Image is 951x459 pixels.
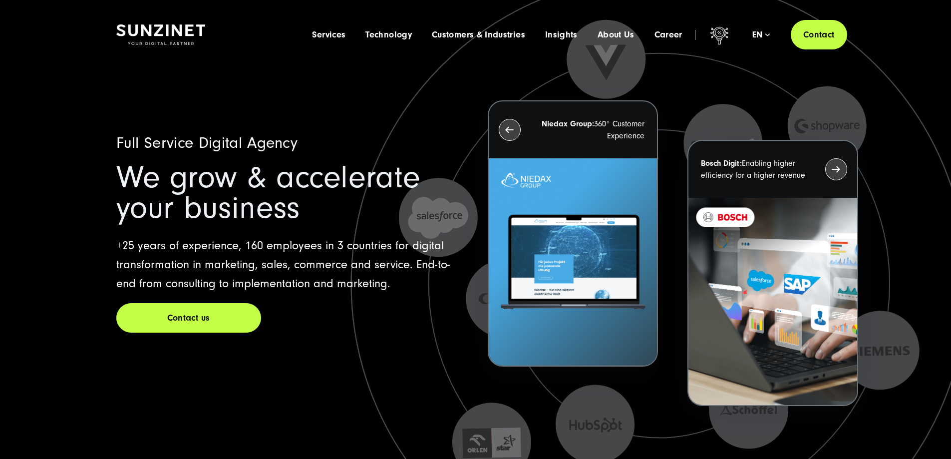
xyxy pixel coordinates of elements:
[598,30,634,40] a: About Us
[116,159,420,226] span: We grow & accelerate your business
[688,198,857,405] img: recent-project_BOSCH_2024-03
[701,159,742,168] strong: Bosch Digit:
[312,30,345,40] a: Services
[488,100,658,367] button: Niedax Group:360° Customer Experience Letztes Projekt von Niedax. Ein Laptop auf dem die Niedax W...
[116,236,464,293] p: +25 years of experience, 160 employees in 3 countries for digital transformation in marketing, sa...
[116,303,261,333] a: Contact us
[545,30,578,40] a: Insights
[539,118,644,142] p: 360° Customer Experience
[542,119,594,128] strong: Niedax Group:
[752,30,770,40] div: en
[701,157,807,181] p: Enabling higher efficiency for a higher revenue
[116,24,205,45] img: SUNZINET Full Service Digital Agentur
[687,140,858,406] button: Bosch Digit:Enabling higher efficiency for a higher revenue recent-project_BOSCH_2024-03
[654,30,682,40] a: Career
[365,30,412,40] a: Technology
[489,158,657,366] img: Letztes Projekt von Niedax. Ein Laptop auf dem die Niedax Website geöffnet ist, auf blauem Hinter...
[116,134,298,152] span: Full Service Digital Agency
[432,30,525,40] a: Customers & Industries
[791,20,847,49] a: Contact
